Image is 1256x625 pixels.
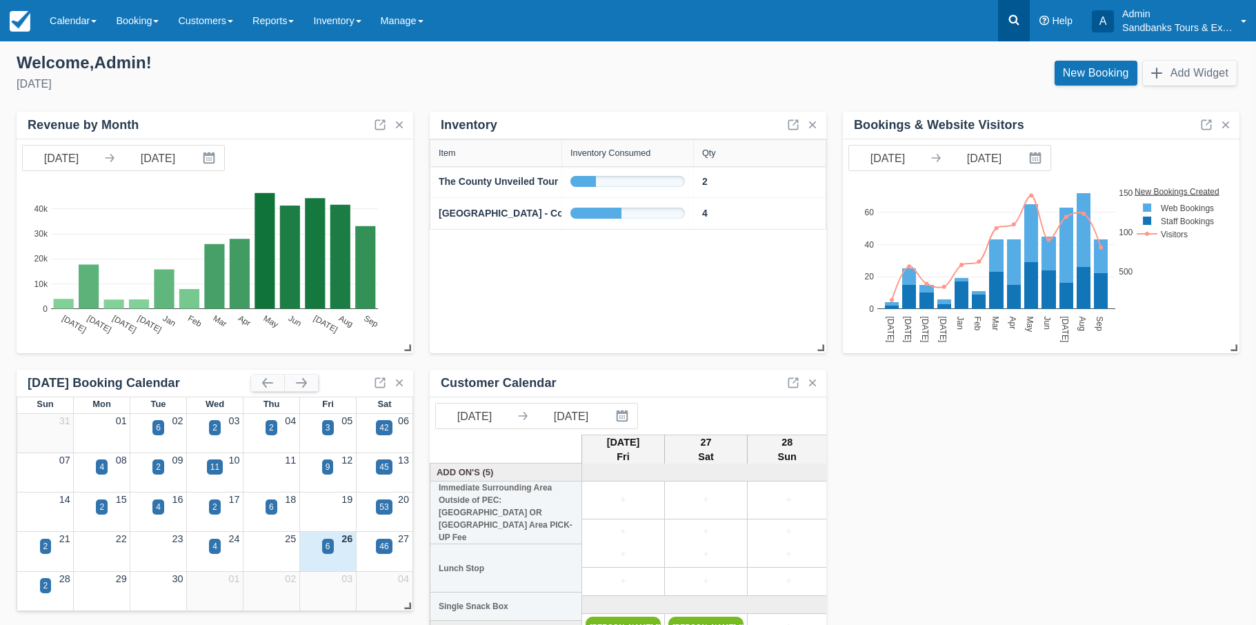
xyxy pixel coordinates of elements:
[99,461,104,473] div: 4
[377,399,391,409] span: Sat
[668,524,744,539] a: +
[570,148,650,158] div: Inventory Consumed
[582,435,665,465] th: [DATE] Fri
[59,494,70,505] a: 14
[43,540,48,553] div: 2
[439,148,456,158] div: Item
[398,533,409,544] a: 27
[748,435,827,465] th: 28 Sun
[341,494,352,505] a: 19
[17,76,617,92] div: [DATE]
[441,375,557,391] div: Customer Calendar
[212,540,217,553] div: 4
[156,461,161,473] div: 2
[398,494,409,505] a: 20
[441,117,497,133] div: Inventory
[668,574,744,589] a: +
[116,494,127,505] a: 15
[37,399,53,409] span: Sun
[116,573,127,584] a: 29
[285,415,296,426] a: 04
[586,524,661,539] a: +
[116,533,127,544] a: 22
[285,494,296,505] a: 18
[398,573,409,584] a: 04
[212,501,217,513] div: 2
[439,176,558,187] strong: The County Unveiled Tour
[59,573,70,584] a: 28
[751,493,826,508] a: +
[1023,146,1050,170] button: Interact with the calendar and add the check-in date for your trip.
[434,466,579,479] a: Add On's (5)
[379,540,388,553] div: 46
[379,421,388,434] div: 42
[702,206,708,221] a: 4
[849,146,926,170] input: Start Date
[116,455,127,466] a: 08
[1039,16,1049,26] i: Help
[59,455,70,466] a: 07
[398,415,409,426] a: 06
[702,176,708,187] strong: 2
[1122,7,1233,21] p: Admin
[751,524,826,539] a: +
[28,375,251,391] div: [DATE] Booking Calendar
[341,415,352,426] a: 05
[28,117,139,133] div: Revenue by Month
[532,404,610,428] input: End Date
[436,404,513,428] input: Start Date
[439,206,604,221] a: [GEOGRAPHIC_DATA] - County Trio
[263,399,280,409] span: Thu
[156,421,161,434] div: 6
[1122,21,1233,34] p: Sandbanks Tours & Experiences
[17,52,617,73] div: Welcome , Admin !
[586,493,661,508] a: +
[59,533,70,544] a: 21
[1135,186,1220,196] text: New Bookings Created
[341,573,352,584] a: 03
[341,455,352,466] a: 12
[430,593,582,621] th: Single Snack Box
[326,461,330,473] div: 9
[228,455,239,466] a: 10
[212,421,217,434] div: 2
[379,501,388,513] div: 53
[322,399,334,409] span: Fri
[172,533,183,544] a: 23
[172,455,183,466] a: 09
[341,533,352,544] a: 26
[228,415,239,426] a: 03
[228,533,239,544] a: 24
[439,175,558,189] a: The County Unveiled Tour
[228,494,239,505] a: 17
[854,117,1024,133] div: Bookings & Website Visitors
[1143,61,1237,86] button: Add Widget
[702,175,708,189] a: 2
[43,579,48,592] div: 2
[150,399,166,409] span: Tue
[285,573,296,584] a: 02
[668,493,744,508] a: +
[586,547,661,562] a: +
[430,544,582,593] th: Lunch Stop
[172,494,183,505] a: 16
[285,455,296,466] a: 11
[99,501,104,513] div: 2
[379,461,388,473] div: 45
[228,573,239,584] a: 01
[269,421,274,434] div: 2
[430,482,582,544] th: Immediate Surrounding Area Outside of PEC: [GEOGRAPHIC_DATA] OR [GEOGRAPHIC_DATA] Area PICK-UP Fee
[702,148,716,158] div: Qty
[116,415,127,426] a: 01
[665,435,748,465] th: 27 Sat
[668,547,744,562] a: +
[326,421,330,434] div: 3
[1052,15,1073,26] span: Help
[946,146,1023,170] input: End Date
[398,455,409,466] a: 13
[156,501,161,513] div: 4
[269,501,274,513] div: 6
[751,574,826,589] a: +
[119,146,197,170] input: End Date
[23,146,100,170] input: Start Date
